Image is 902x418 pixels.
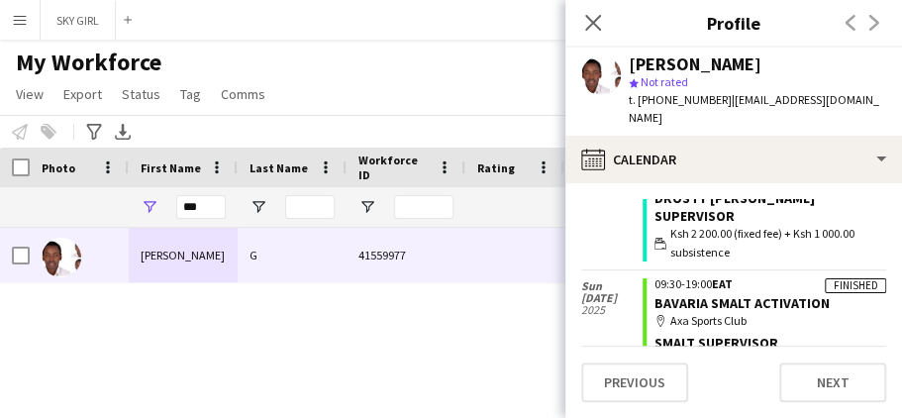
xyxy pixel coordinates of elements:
[114,81,168,107] a: Status
[176,195,226,219] input: First Name Filter Input
[82,120,106,144] app-action-btn: Advanced filters
[565,10,902,36] h3: Profile
[16,48,161,77] span: My Workforce
[654,334,886,352] div: SMALT SUPERVISOR
[141,198,158,216] button: Open Filter Menu
[285,195,335,219] input: Last Name Filter Input
[238,228,347,282] div: G
[141,160,201,175] span: First Name
[394,195,453,219] input: Workforce ID Filter Input
[42,238,81,277] img: Sir. George G
[581,304,643,316] span: 2025
[16,85,44,103] span: View
[654,189,886,225] div: Drosty [PERSON_NAME] Supervisor
[629,92,879,125] span: | [EMAIL_ADDRESS][DOMAIN_NAME]
[581,363,688,402] button: Previous
[129,228,238,282] div: [PERSON_NAME]
[250,160,308,175] span: Last Name
[213,81,273,107] a: Comms
[41,1,116,40] button: SKY GIRL
[8,81,51,107] a: View
[111,120,135,144] app-action-btn: Export XLSX
[358,153,430,182] span: Workforce ID
[654,312,886,330] div: Axa Sports Club
[565,136,902,183] div: Calendar
[712,276,733,291] span: EAT
[172,81,209,107] a: Tag
[55,81,110,107] a: Export
[42,160,75,175] span: Photo
[654,294,830,312] a: BAVARIA SMALT ACTIVATION
[629,92,732,107] span: t. [PHONE_NUMBER]
[629,55,761,73] div: [PERSON_NAME]
[347,228,465,282] div: 41559977
[63,85,102,103] span: Export
[477,160,515,175] span: Rating
[358,198,376,216] button: Open Filter Menu
[581,280,643,292] span: Sun
[250,198,267,216] button: Open Filter Menu
[122,85,160,103] span: Status
[825,278,886,293] div: Finished
[654,278,886,290] div: 09:30-19:00
[581,292,643,304] span: [DATE]
[670,225,886,261] span: Ksh 2 200.00 (fixed fee) + Ksh 1 000.00 subsistence
[779,363,886,402] button: Next
[641,74,688,89] span: Not rated
[180,85,201,103] span: Tag
[221,85,265,103] span: Comms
